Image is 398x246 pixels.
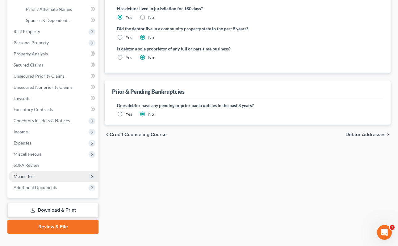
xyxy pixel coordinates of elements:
a: Unsecured Priority Claims [9,71,98,82]
span: Debtor Addresses [346,132,386,137]
span: Personal Property [14,40,49,45]
span: Income [14,129,28,134]
span: Secured Claims [14,62,43,67]
label: Does debtor have any pending or prior bankruptcies in the past 8 years? [117,102,378,109]
span: Spouses & Dependents [26,18,69,23]
span: Lawsuits [14,96,30,101]
span: Means Test [14,174,35,179]
span: Executory Contracts [14,107,53,112]
span: Real Property [14,29,40,34]
label: Did the debtor live in a community property state in the past 8 years? [117,25,378,32]
a: Prior / Alternate Names [21,4,98,15]
a: Unsecured Nonpriority Claims [9,82,98,93]
a: Review & File [7,220,98,234]
span: Miscellaneous [14,151,41,157]
i: chevron_left [105,132,110,137]
label: No [148,111,154,117]
button: Debtor Addresses chevron_right [346,132,391,137]
iframe: Intercom live chat [377,225,392,240]
label: No [148,14,154,20]
a: SOFA Review [9,160,98,171]
span: Credit Counseling Course [110,132,167,137]
a: Executory Contracts [9,104,98,115]
label: Has debtor lived in jurisdiction for 180 days? [117,5,378,12]
span: 1 [390,225,395,230]
label: Yes [126,14,132,20]
label: Yes [126,54,132,61]
span: SOFA Review [14,162,39,168]
label: No [148,54,154,61]
span: Expenses [14,140,31,145]
span: Additional Documents [14,185,57,190]
label: Yes [126,111,132,117]
i: chevron_right [386,132,391,137]
a: Property Analysis [9,48,98,59]
span: Property Analysis [14,51,48,56]
label: Yes [126,34,132,41]
div: Prior & Pending Bankruptcies [112,88,185,95]
a: Lawsuits [9,93,98,104]
label: No [148,34,154,41]
span: Codebtors Insiders & Notices [14,118,70,123]
span: Prior / Alternate Names [26,6,72,12]
button: chevron_left Credit Counseling Course [105,132,167,137]
label: Is debtor a sole proprietor of any full or part-time business? [117,45,245,52]
a: Spouses & Dependents [21,15,98,26]
span: Unsecured Priority Claims [14,73,65,79]
a: Download & Print [7,203,98,218]
a: Secured Claims [9,59,98,71]
span: Unsecured Nonpriority Claims [14,84,73,90]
